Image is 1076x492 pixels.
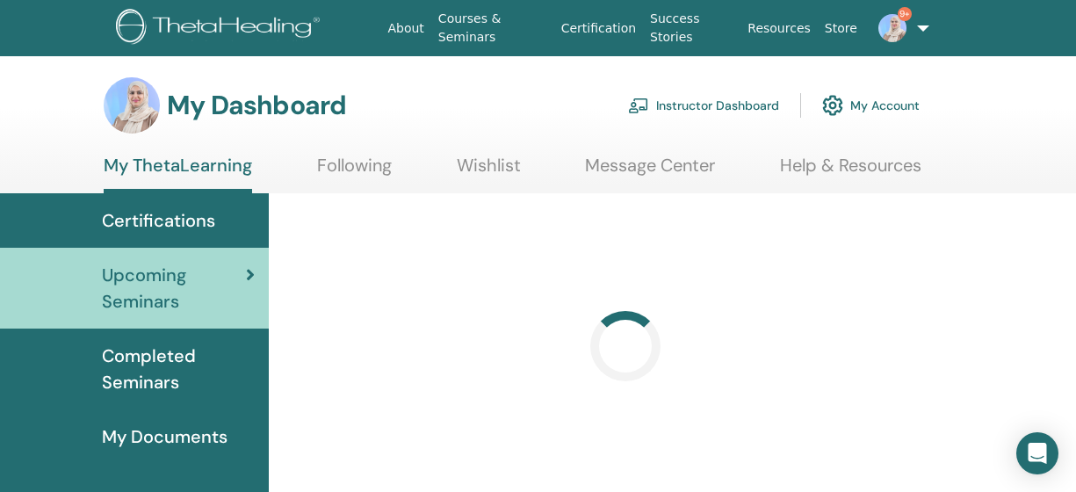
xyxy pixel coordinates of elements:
img: default.jpg [878,14,906,42]
a: Instructor Dashboard [628,86,779,125]
a: My ThetaLearning [104,155,252,193]
a: Following [317,155,392,189]
span: My Documents [102,423,227,450]
a: Store [818,12,864,45]
span: Certifications [102,207,215,234]
img: chalkboard-teacher.svg [628,98,649,113]
div: Open Intercom Messenger [1016,432,1058,474]
a: Message Center [585,155,715,189]
h3: My Dashboard [167,90,346,121]
a: Courses & Seminars [431,3,554,54]
a: Resources [740,12,818,45]
a: Help & Resources [780,155,921,189]
a: My Account [822,86,920,125]
span: 9+ [898,7,912,21]
a: Certification [554,12,643,45]
a: About [380,12,430,45]
span: Completed Seminars [102,343,255,395]
a: Wishlist [457,155,521,189]
span: Upcoming Seminars [102,262,246,315]
a: Success Stories [643,3,740,54]
img: cog.svg [822,90,843,120]
img: logo.png [116,9,326,48]
img: default.jpg [104,77,160,134]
